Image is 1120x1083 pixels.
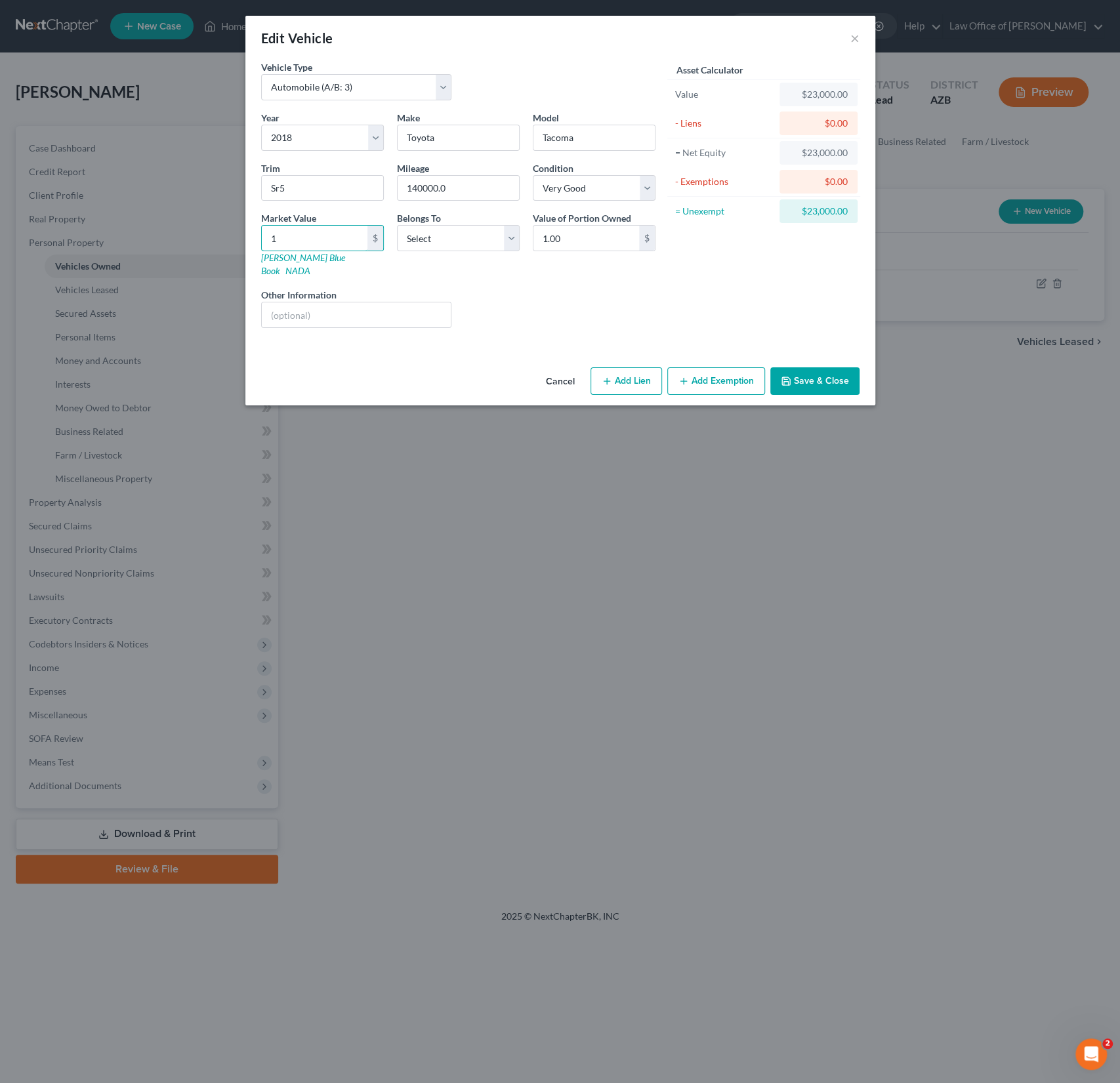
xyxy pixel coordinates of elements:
input: (optional) [262,302,451,327]
label: Trim [261,161,280,175]
iframe: Intercom live chat [1075,1038,1107,1070]
input: ex. LS, LT, etc [262,176,383,201]
div: Edit Vehicle [261,29,333,47]
a: [PERSON_NAME] Blue Book [261,252,345,276]
div: = Unexempt [675,205,774,218]
button: Help [175,409,262,462]
p: How can we help? [26,115,236,138]
a: NADA [285,265,310,276]
div: $0.00 [790,175,847,188]
label: Market Value [261,211,316,225]
span: Help [208,442,229,451]
span: Messages [109,442,154,451]
div: Recent message [27,165,236,179]
button: Add Exemption [667,367,765,395]
div: $23,000.00 [790,146,847,159]
span: Glad to hear it! [58,186,128,196]
div: • [DATE] [137,198,174,212]
input: ex. Nissan [398,125,519,150]
div: Form Preview Helper [19,386,243,410]
div: Statement of Financial Affairs - Payments Made in the Last 90 days [19,323,243,361]
input: 0.00 [262,226,367,251]
img: logo [26,28,114,42]
button: × [850,30,860,46]
div: $ [367,226,383,251]
label: Model [533,111,559,125]
span: Home [29,442,58,451]
button: Messages [87,409,175,462]
div: Form Preview Helper [27,391,220,405]
div: [PERSON_NAME] [58,198,135,212]
div: $ [639,226,655,251]
label: Vehicle Type [261,60,312,74]
input: -- [398,176,519,201]
div: Recent messageProfile image for EmmaGlad to hear it![PERSON_NAME]•[DATE] [13,154,249,223]
button: Save & Close [770,367,860,395]
input: 0.00 [533,226,639,251]
label: Mileage [397,161,429,175]
span: Search for help [27,298,106,312]
img: Profile image for Sara [140,21,167,47]
div: $23,000.00 [790,88,847,101]
div: Send us a message [27,241,219,255]
div: Attorney's Disclosure of Compensation [19,361,243,386]
div: Profile image for EmmaGlad to hear it![PERSON_NAME]•[DATE] [14,174,249,222]
span: 2 [1102,1038,1113,1049]
label: Value of Portion Owned [533,211,631,225]
label: Other Information [261,288,337,302]
div: Close [226,21,249,45]
button: Search for help [19,292,243,318]
p: Hi there! [26,93,236,115]
span: Belongs To [397,213,441,224]
button: Cancel [535,369,585,395]
img: Profile image for Emma [165,21,192,47]
button: Add Lien [591,367,662,395]
input: ex. Altima [533,125,655,150]
span: Make [397,112,420,123]
label: Year [261,111,280,125]
div: Value [675,88,774,101]
div: $23,000.00 [790,205,847,218]
label: Condition [533,161,573,175]
div: - Liens [675,117,774,130]
div: Send us a messageWe typically reply in a few hours [13,230,249,279]
div: We typically reply in a few hours [27,255,219,268]
img: Profile image for Emma [27,185,53,211]
div: Attorney's Disclosure of Compensation [27,367,220,380]
div: = Net Equity [675,146,774,159]
div: Statement of Financial Affairs - Payments Made in the Last 90 days [27,329,220,356]
label: Asset Calculator [676,63,743,77]
div: - Exemptions [675,175,774,188]
img: Profile image for Lindsey [190,21,217,47]
div: $0.00 [790,117,847,130]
